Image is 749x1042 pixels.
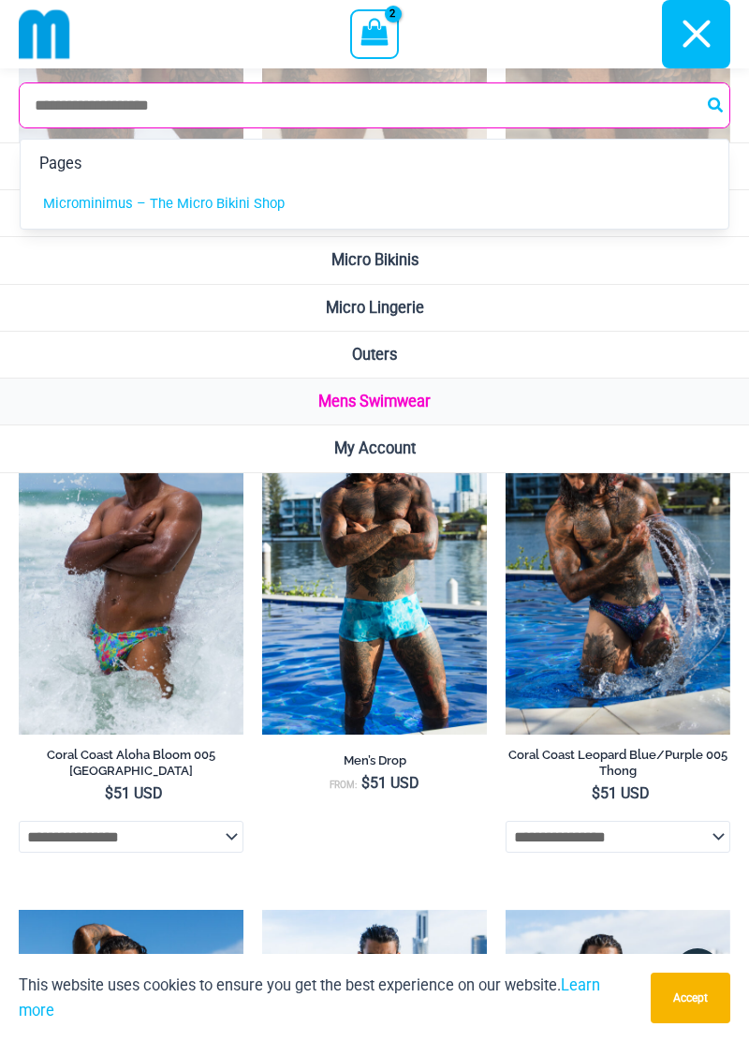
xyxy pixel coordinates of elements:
a: Learn more [19,976,600,1020]
span: $ [361,774,370,792]
a: Coral Coast Aloha Bloom 005 [GEOGRAPHIC_DATA] [19,747,243,785]
label: Pages [24,140,725,182]
span: $ [592,784,600,802]
div: Search results [20,139,729,230]
a: Bondi Ripples 007 Trunk 02Bondi Spots Green 007 Trunk 03Bondi Spots Green 007 Trunk 03 [262,397,487,735]
img: Coral Coast Aloha Bloom 005 Thong 09 [19,397,243,735]
img: Coral Coast Leopard BluePurple 005 Thong 09 [506,397,730,735]
span: From: [330,780,357,790]
img: cropped mm emblem [19,8,70,60]
span: Microminimus – The Micro Bikini Shop [43,195,285,212]
bdi: 51 USD [105,784,163,802]
span: Outers [352,346,397,364]
button: Accept [651,973,730,1023]
span: Mens Swimwear [318,393,431,410]
span: $ [105,784,113,802]
span: My Account [334,439,416,457]
span: Micro Lingerie [326,299,424,317]
a: Coral Coast Leopard Blue/Purple 005 Thong [506,747,730,785]
bdi: 51 USD [361,774,419,792]
img: Bondi Ripples 007 Trunk 02 [262,397,487,735]
span: Micro Bikinis [331,251,419,269]
h2: Coral Coast Leopard Blue/Purple 005 Thong [506,747,730,779]
a: Coral Coast Leopard BluePurple 005 Thong 09Coral Coast Leopard BluePurple 005 Thong 03Coral Coast... [506,397,730,735]
a: Coral Coast Aloha Bloom 005 Thong 09Coral Coast Aloha Bloom 005 Thong 18Coral Coast Aloha Bloom 0... [19,397,243,735]
button: Search [704,83,728,127]
p: This website uses cookies to ensure you get the best experience on our website. [19,973,637,1023]
bdi: 51 USD [592,784,650,802]
a: Men’s Drop [262,752,487,775]
a: View Shopping Cart, 2 items [350,9,398,58]
h2: Coral Coast Aloha Bloom 005 [GEOGRAPHIC_DATA] [19,747,243,779]
h2: Men’s Drop [262,752,487,768]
